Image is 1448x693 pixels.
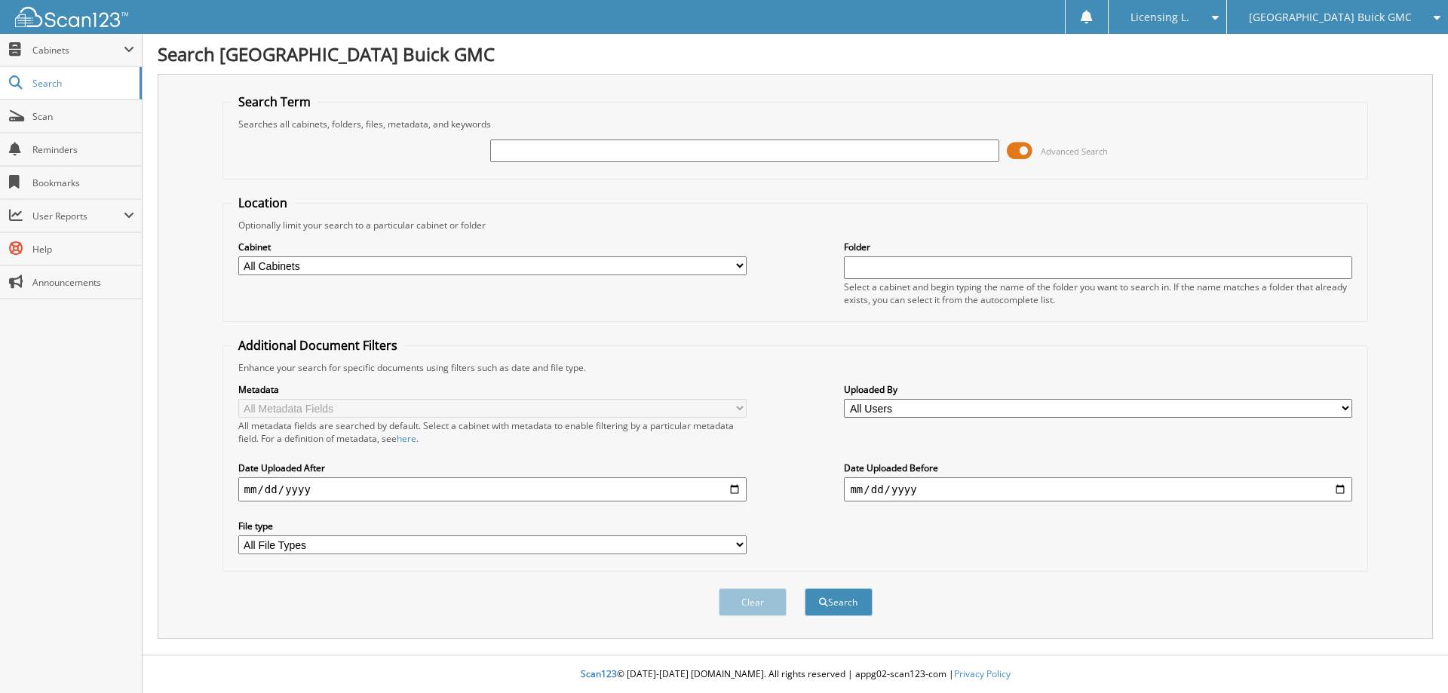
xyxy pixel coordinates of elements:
[32,44,124,57] span: Cabinets
[844,477,1352,501] input: end
[231,118,1361,130] div: Searches all cabinets, folders, files, metadata, and keywords
[805,588,873,616] button: Search
[954,667,1011,680] a: Privacy Policy
[231,361,1361,374] div: Enhance your search for specific documents using filters such as date and file type.
[844,281,1352,306] div: Select a cabinet and begin typing the name of the folder you want to search in. If the name match...
[32,176,134,189] span: Bookmarks
[238,461,747,474] label: Date Uploaded After
[1249,13,1412,22] span: [GEOGRAPHIC_DATA] Buick GMC
[32,276,134,289] span: Announcements
[32,110,134,123] span: Scan
[32,77,132,90] span: Search
[231,195,295,211] legend: Location
[581,667,617,680] span: Scan123
[238,520,747,532] label: File type
[231,219,1361,232] div: Optionally limit your search to a particular cabinet or folder
[238,419,747,445] div: All metadata fields are searched by default. Select a cabinet with metadata to enable filtering b...
[719,588,787,616] button: Clear
[844,461,1352,474] label: Date Uploaded Before
[844,241,1352,253] label: Folder
[844,383,1352,396] label: Uploaded By
[238,383,747,396] label: Metadata
[231,337,405,354] legend: Additional Document Filters
[32,143,134,156] span: Reminders
[158,41,1433,66] h1: Search [GEOGRAPHIC_DATA] Buick GMC
[32,243,134,256] span: Help
[231,94,318,110] legend: Search Term
[1130,13,1189,22] span: Licensing L.
[397,432,416,445] a: here
[15,7,128,27] img: scan123-logo-white.svg
[32,210,124,222] span: User Reports
[238,241,747,253] label: Cabinet
[238,477,747,501] input: start
[1041,146,1108,157] span: Advanced Search
[143,656,1448,693] div: © [DATE]-[DATE] [DOMAIN_NAME]. All rights reserved | appg02-scan123-com |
